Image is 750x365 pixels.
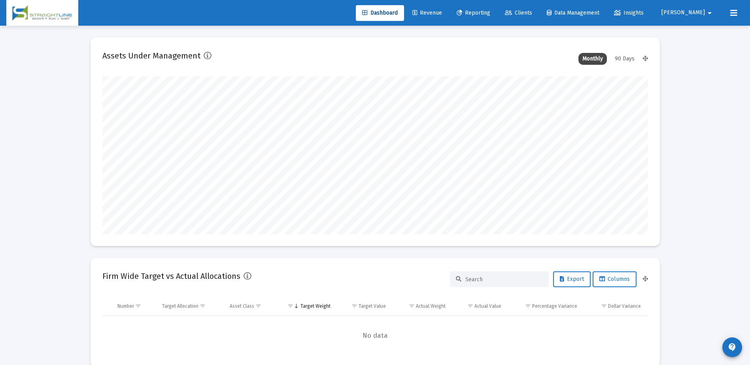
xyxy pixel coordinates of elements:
span: Show filter options for column 'Asset Class' [255,303,261,309]
div: Number [117,303,134,309]
div: Actual Value [474,303,501,309]
td: Column Actual Weight [391,297,451,316]
button: Export [553,271,591,287]
input: Search [465,276,543,283]
span: Data Management [547,9,599,16]
a: Dashboard [356,5,404,21]
a: Clients [499,5,538,21]
span: No data [102,331,648,340]
mat-icon: contact_support [727,342,737,352]
mat-icon: arrow_drop_down [705,5,714,21]
div: Target Allocation [162,303,198,309]
td: Column Percentage Variance [507,297,583,316]
a: Reporting [450,5,497,21]
div: Asset Class [230,303,254,309]
button: [PERSON_NAME] [652,5,724,21]
img: Dashboard [12,5,72,21]
span: [PERSON_NAME] [661,9,705,16]
button: Columns [593,271,637,287]
div: Target Value [359,303,386,309]
div: Actual Weight [416,303,446,309]
span: Export [560,276,584,282]
span: Clients [505,9,532,16]
td: Column Number [112,297,157,316]
a: Revenue [406,5,448,21]
span: Reporting [457,9,490,16]
span: Show filter options for column 'Target Allocation' [200,303,206,309]
div: Percentage Variance [532,303,577,309]
div: Dollar Variance [608,303,641,309]
td: Column Target Allocation [157,297,224,316]
td: Column Actual Value [451,297,507,316]
td: Column Asset Class [224,297,277,316]
td: Column Target Value [336,297,392,316]
div: Target Weight [300,303,331,309]
span: Revenue [412,9,442,16]
span: Show filter options for column 'Actual Weight' [409,303,415,309]
span: Show filter options for column 'Target Value' [351,303,357,309]
td: Column Target Weight [277,297,336,316]
div: Data grid [102,297,648,356]
h2: Assets Under Management [102,49,200,62]
span: Show filter options for column 'Percentage Variance' [525,303,531,309]
span: Show filter options for column 'Target Weight' [287,303,293,309]
span: Show filter options for column 'Dollar Variance' [601,303,607,309]
a: Data Management [540,5,606,21]
div: 90 Days [611,53,639,65]
span: Columns [599,276,630,282]
h2: Firm Wide Target vs Actual Allocations [102,270,240,282]
span: Show filter options for column 'Number' [135,303,141,309]
td: Column Dollar Variance [583,297,648,316]
span: Show filter options for column 'Actual Value' [467,303,473,309]
span: Dashboard [362,9,398,16]
div: Monthly [578,53,607,65]
span: Insights [614,9,644,16]
a: Insights [608,5,650,21]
